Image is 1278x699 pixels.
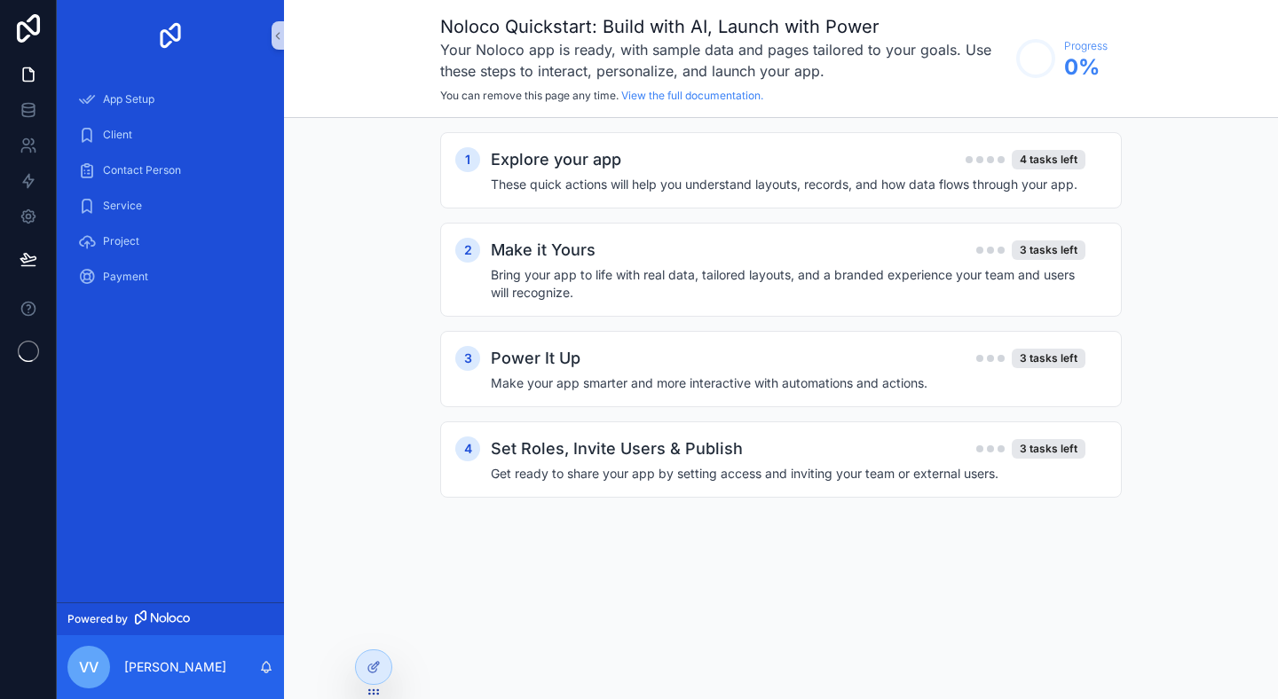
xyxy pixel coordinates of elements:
span: VV [79,656,99,678]
div: scrollable content [57,71,284,316]
a: App Setup [67,83,273,115]
h3: Your Noloco app is ready, with sample data and pages tailored to your goals. Use these steps to i... [440,39,1007,82]
img: App logo [156,21,185,50]
a: Payment [67,261,273,293]
span: Progress [1064,39,1108,53]
span: App Setup [103,92,154,106]
a: Service [67,190,273,222]
span: You can remove this page any time. [440,89,619,102]
a: Powered by [57,602,284,635]
span: Client [103,128,132,142]
span: Payment [103,270,148,284]
p: [PERSON_NAME] [124,658,226,676]
span: Powered by [67,612,128,626]
span: Project [103,234,139,248]
a: View the full documentation. [621,89,763,102]
a: Project [67,225,273,257]
span: Service [103,199,142,213]
a: Contact Person [67,154,273,186]
a: Client [67,119,273,151]
h1: Noloco Quickstart: Build with AI, Launch with Power [440,14,1007,39]
span: Contact Person [103,163,181,177]
span: 0 % [1064,53,1108,82]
